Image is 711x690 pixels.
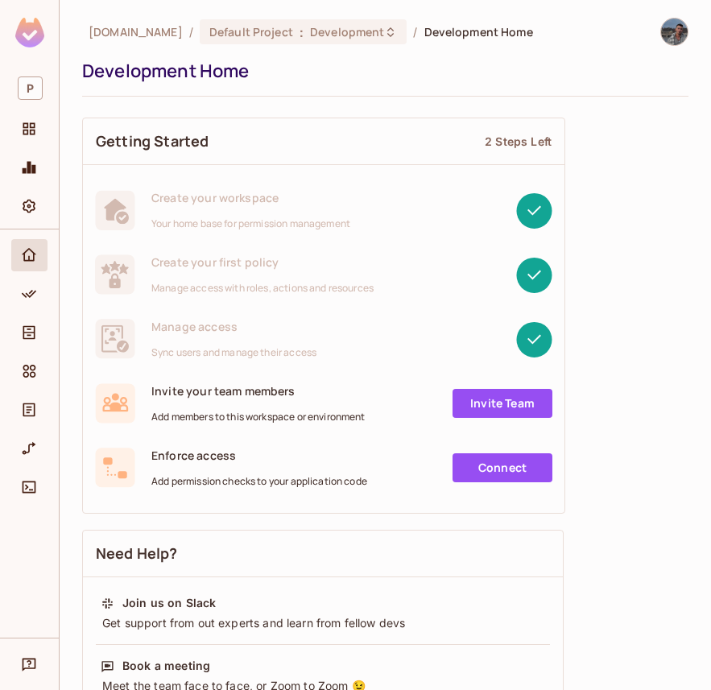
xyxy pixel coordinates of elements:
[661,19,688,45] img: Alon Boshi
[209,24,293,39] span: Default Project
[299,26,304,39] span: :
[11,239,48,271] div: Home
[151,411,366,424] span: Add members to this workspace or environment
[96,131,209,151] span: Getting Started
[151,319,316,334] span: Manage access
[413,24,417,39] li: /
[11,355,48,387] div: Elements
[151,448,367,463] span: Enforce access
[189,24,193,39] li: /
[151,475,367,488] span: Add permission checks to your application code
[11,394,48,426] div: Audit Log
[11,278,48,310] div: Policy
[122,595,216,611] div: Join us on Slack
[453,389,552,418] a: Invite Team
[18,76,43,100] span: P
[15,18,44,48] img: SReyMgAAAABJRU5ErkJggg==
[11,70,48,106] div: Workspace: permit.io
[151,383,366,399] span: Invite your team members
[11,648,48,680] div: Help & Updates
[11,190,48,222] div: Settings
[82,59,680,83] div: Development Home
[151,190,350,205] span: Create your workspace
[122,658,210,674] div: Book a meeting
[151,282,374,295] span: Manage access with roles, actions and resources
[89,24,183,39] span: the active workspace
[96,543,178,564] span: Need Help?
[11,471,48,503] div: Connect
[151,254,374,270] span: Create your first policy
[101,615,545,631] div: Get support from out experts and learn from fellow devs
[424,24,533,39] span: Development Home
[11,316,48,349] div: Directory
[151,346,316,359] span: Sync users and manage their access
[11,113,48,145] div: Projects
[11,432,48,465] div: URL Mapping
[485,134,552,149] div: 2 Steps Left
[151,217,350,230] span: Your home base for permission management
[310,24,384,39] span: Development
[453,453,552,482] a: Connect
[11,151,48,184] div: Monitoring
